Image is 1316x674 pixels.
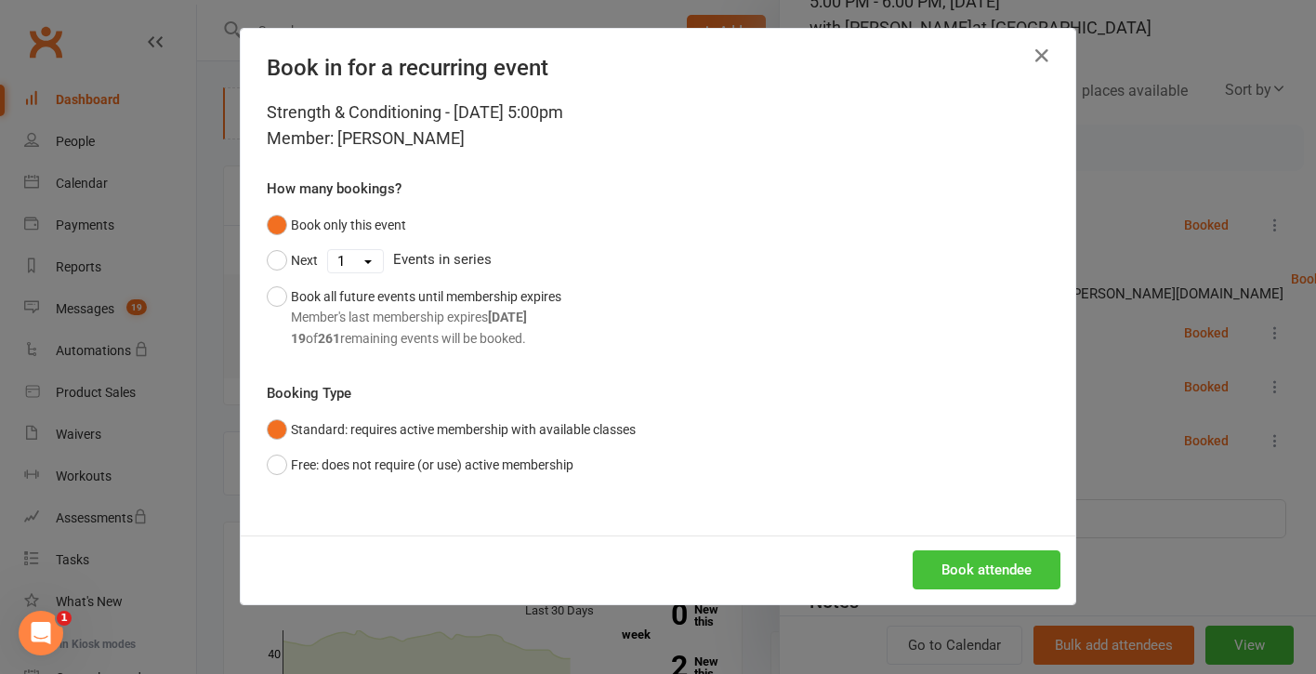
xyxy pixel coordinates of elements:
div: Strength & Conditioning - [DATE] 5:00pm Member: [PERSON_NAME] [267,99,1049,152]
label: Booking Type [267,382,351,404]
button: Standard: requires active membership with available classes [267,412,636,447]
iframe: Intercom live chat [19,611,63,655]
span: 1 [57,611,72,626]
div: Events in series [267,243,1049,278]
h4: Book in for a recurring event [267,55,1049,81]
button: Book only this event [267,207,406,243]
button: Free: does not require (or use) active membership [267,447,573,482]
strong: [DATE] [488,310,527,324]
button: Next [267,243,318,278]
div: of remaining events will be booked. [291,328,561,349]
strong: 19 [291,331,306,346]
div: Member's last membership expires [291,307,561,327]
strong: 261 [318,331,340,346]
button: Book all future events until membership expiresMember's last membership expires[DATE]19of261remai... [267,279,561,356]
button: Close [1027,41,1057,71]
button: Book attendee [913,550,1060,589]
div: Book all future events until membership expires [291,286,561,349]
label: How many bookings? [267,178,401,200]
